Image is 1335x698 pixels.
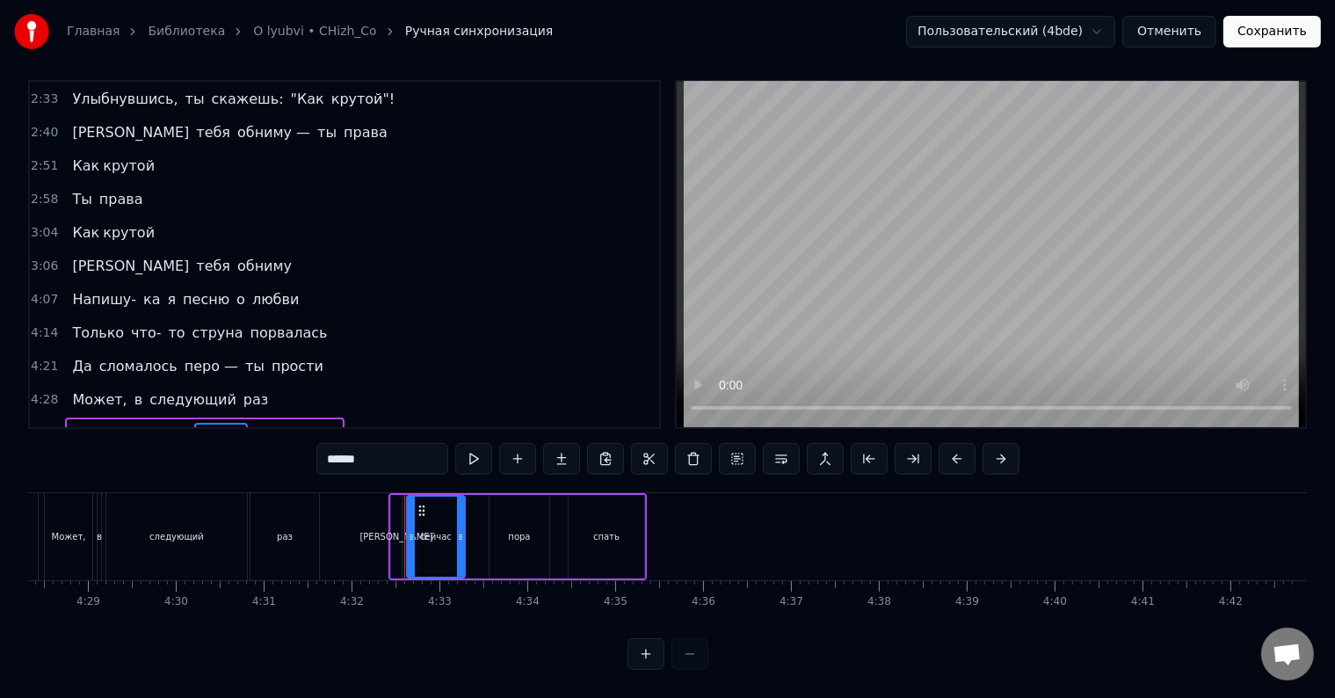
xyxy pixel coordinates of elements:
[70,356,93,376] span: Да
[405,23,554,40] span: Ручная синхронизация
[31,291,58,309] span: 4:07
[70,289,138,309] span: Напишу-
[867,595,891,609] div: 4:38
[70,189,93,209] span: Ты
[148,389,238,410] span: следующий
[31,358,58,375] span: 4:21
[428,595,452,609] div: 4:33
[67,23,120,40] a: Главная
[236,122,312,142] span: обниму —
[101,222,156,243] span: крутой
[1223,16,1321,47] button: Сохранить
[52,530,86,543] div: Может,
[955,595,979,609] div: 4:39
[780,595,803,609] div: 4:37
[166,323,186,343] span: то
[604,595,628,609] div: 4:35
[31,391,58,409] span: 4:28
[1261,628,1314,680] a: Открытый чат
[70,122,191,142] span: [PERSON_NAME]
[70,389,128,410] span: Может,
[359,530,432,543] div: [PERSON_NAME]
[98,189,145,209] span: права
[70,222,101,243] span: Как
[692,595,715,609] div: 4:36
[67,23,553,40] nav: breadcrumb
[236,256,294,276] span: обниму
[1131,595,1155,609] div: 4:41
[31,191,58,208] span: 2:58
[593,530,620,543] div: спать
[210,89,286,109] span: скажешь:
[253,23,377,40] a: O lyubvi • CHizh_Co
[516,595,540,609] div: 4:34
[508,530,530,543] div: пора
[70,156,101,176] span: Как
[31,258,58,275] span: 3:06
[342,122,389,142] span: права
[277,530,293,543] div: раз
[249,323,330,343] span: порвалась
[129,323,163,343] span: что-
[133,389,144,410] span: в
[184,89,207,109] span: ты
[70,89,179,109] span: Улыбнувшись,
[316,122,338,142] span: ты
[235,289,247,309] span: о
[194,122,232,142] span: тебя
[251,423,290,443] span: пора
[183,356,240,376] span: перо —
[149,530,204,543] div: следующий
[1219,595,1243,609] div: 4:42
[98,356,179,376] span: сломалось
[31,324,58,342] span: 4:14
[242,389,270,410] span: раз
[191,323,245,343] span: струна
[14,14,49,49] img: youka
[420,530,452,543] div: сейчас
[340,595,364,609] div: 4:32
[31,124,58,142] span: 2:40
[70,423,191,443] span: [PERSON_NAME]
[31,91,58,108] span: 2:33
[181,289,231,309] span: песню
[252,595,276,609] div: 4:31
[194,256,232,276] span: тебя
[31,224,58,242] span: 3:04
[194,423,248,443] span: сейчас
[164,595,188,609] div: 4:30
[148,23,225,40] a: Библиотека
[31,157,58,175] span: 2:51
[97,530,102,543] div: в
[70,323,126,343] span: Только
[166,289,178,309] span: я
[1043,595,1067,609] div: 4:40
[31,425,58,442] span: 4:32
[243,356,266,376] span: ты
[270,356,325,376] span: прости
[289,89,326,109] span: "Как
[294,423,340,443] span: спать
[250,289,301,309] span: любви
[76,595,100,609] div: 4:29
[101,156,156,176] span: крутой
[1122,16,1216,47] button: Отменить
[141,289,162,309] span: ка
[70,256,191,276] span: [PERSON_NAME]
[330,89,397,109] span: крутой"!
